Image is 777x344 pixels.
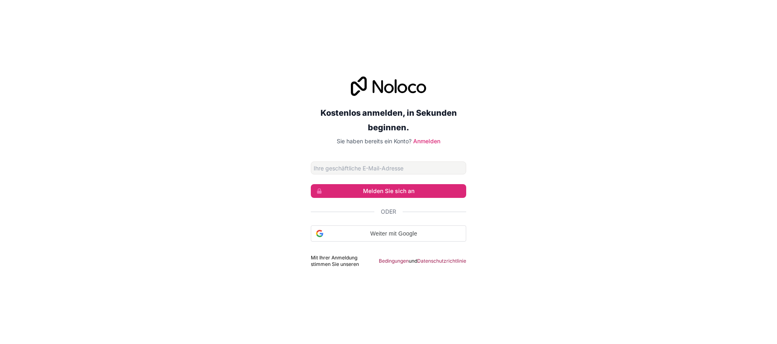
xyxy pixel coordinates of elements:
[337,138,412,144] font: Sie haben bereits ein Konto?
[363,187,414,194] font: Melden Sie sich an
[379,258,409,264] a: Bedingungen
[409,258,417,264] font: und
[311,161,466,174] input: E-Mail-Adresse
[417,258,466,264] a: Datenschutzrichtlinie
[311,225,466,242] div: Weiter mit Google
[327,229,461,238] span: Weiter mit Google
[413,138,440,144] a: Anmelden
[311,255,359,267] font: Mit Ihrer Anmeldung stimmen Sie unseren
[321,108,457,132] font: Kostenlos anmelden, in Sekunden beginnen.
[311,184,466,198] button: Melden Sie sich an
[381,208,396,215] font: Oder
